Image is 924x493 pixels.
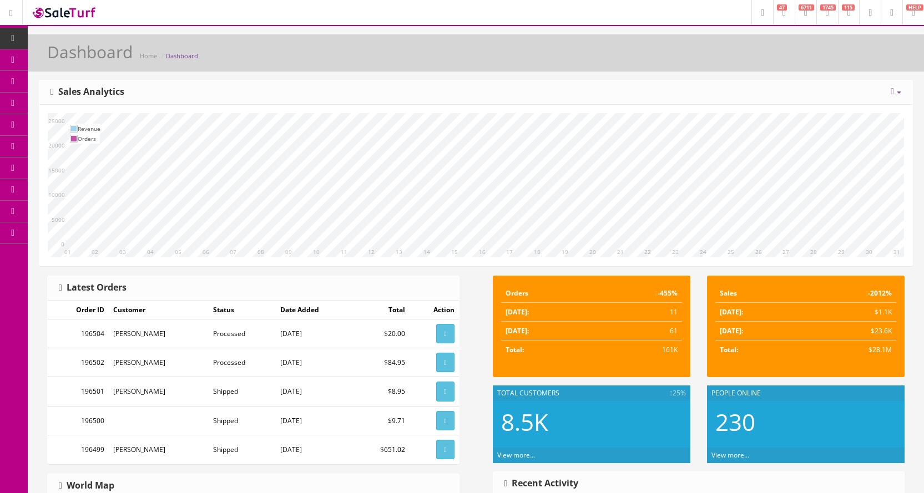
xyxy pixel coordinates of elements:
[715,284,802,303] td: Sales
[354,406,410,435] td: $9.71
[109,301,209,319] td: Customer
[276,348,354,377] td: [DATE]
[354,301,410,319] td: Total
[48,348,109,377] td: 196502
[711,450,749,460] a: View more...
[47,43,133,61] h1: Dashboard
[48,406,109,435] td: 196500
[497,450,535,460] a: View more...
[906,4,923,11] span: HELP
[354,319,410,348] td: $20.00
[209,348,276,377] td: Processed
[593,303,682,322] td: 11
[276,301,354,319] td: Date Added
[501,409,682,435] h2: 8.5K
[593,284,682,303] td: -455%
[109,377,209,406] td: [PERSON_NAME]
[802,303,896,322] td: $1.1K
[209,301,276,319] td: Status
[410,301,459,319] td: Action
[109,348,209,377] td: [PERSON_NAME]
[820,4,836,11] span: 1745
[842,4,855,11] span: 115
[59,481,114,491] h3: World Map
[720,326,743,336] strong: [DATE]:
[209,406,276,435] td: Shipped
[209,377,276,406] td: Shipped
[506,326,529,336] strong: [DATE]:
[670,388,685,398] span: 25%
[593,322,682,340] td: 61
[78,134,100,144] td: Orders
[166,52,198,60] a: Dashboard
[720,307,743,317] strong: [DATE]:
[802,340,896,359] td: $28.1M
[501,284,593,303] td: Orders
[48,319,109,348] td: 196504
[109,435,209,464] td: [PERSON_NAME]
[504,479,579,489] h3: Recent Activity
[707,385,905,401] div: People Online
[354,377,410,406] td: $8.95
[48,435,109,464] td: 196499
[31,5,98,20] img: SaleTurf
[715,409,896,435] h2: 230
[209,319,276,348] td: Processed
[109,319,209,348] td: [PERSON_NAME]
[276,319,354,348] td: [DATE]
[593,340,682,359] td: 161K
[276,406,354,435] td: [DATE]
[51,87,124,97] h3: Sales Analytics
[799,4,814,11] span: 6711
[276,377,354,406] td: [DATE]
[720,345,738,354] strong: Total:
[506,307,529,317] strong: [DATE]:
[48,377,109,406] td: 196501
[354,435,410,464] td: $651.02
[276,435,354,464] td: [DATE]
[140,52,157,60] a: Home
[209,435,276,464] td: Shipped
[777,4,787,11] span: 47
[48,301,109,319] td: Order ID
[78,124,100,134] td: Revenue
[59,283,127,293] h3: Latest Orders
[802,322,896,340] td: $23.6K
[506,345,524,354] strong: Total:
[493,385,690,401] div: Total Customers
[802,284,896,303] td: -2012%
[354,348,410,377] td: $84.95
